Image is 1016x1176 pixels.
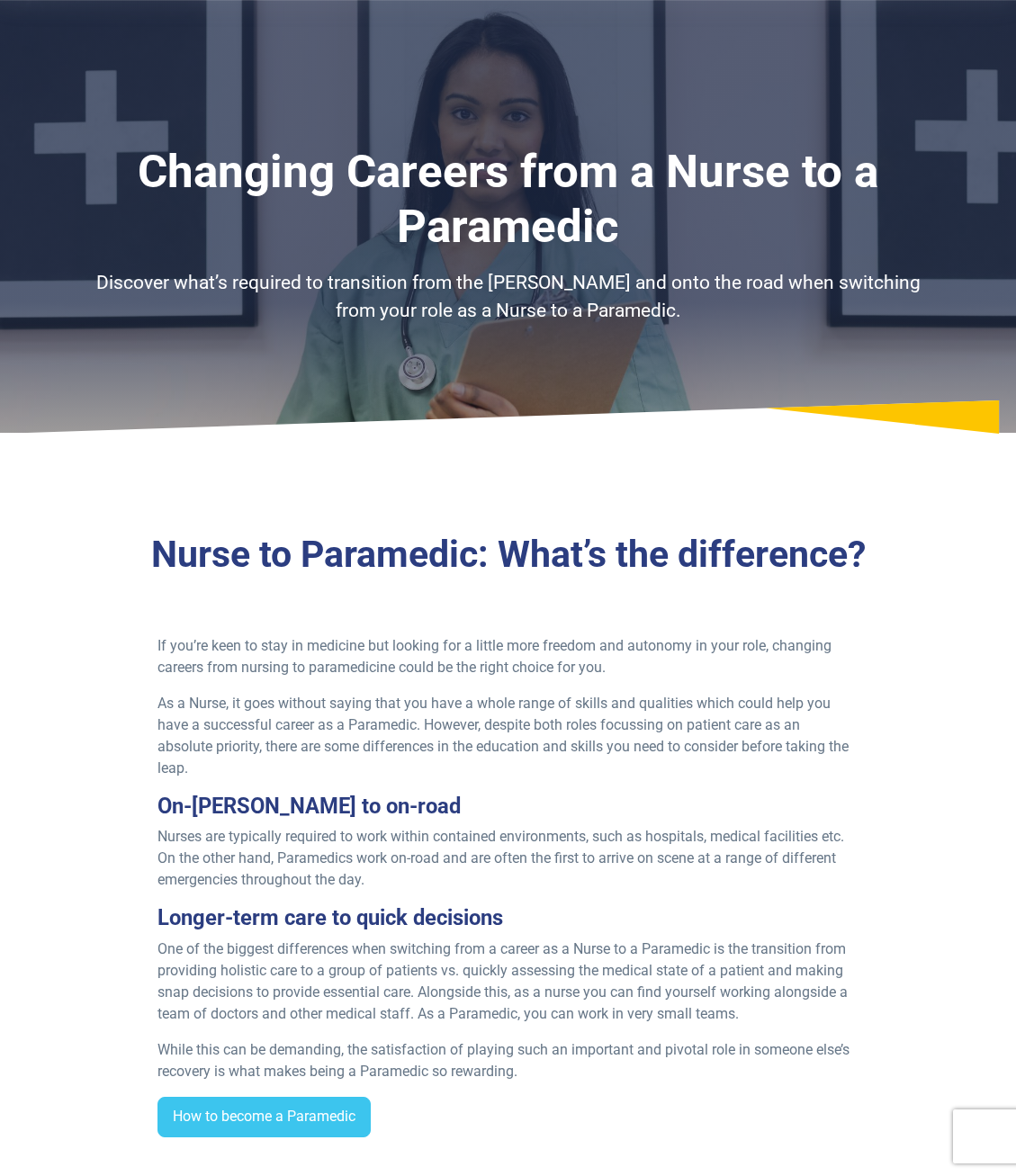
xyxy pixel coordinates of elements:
[85,533,931,577] h3: Nurse to Paramedic: What’s the difference?
[96,272,921,321] span: Discover what’s required to transition from the [PERSON_NAME] and onto the road when switching fr...
[157,693,859,779] p: As a Nurse, it goes without saying that you have a whole range of skills and qualities which coul...
[157,1039,859,1082] p: While this can be demanding, the satisfaction of playing such an important and pivotal role in so...
[157,1097,371,1138] a: How to become a Paramedic
[157,826,859,891] p: Nurses are typically required to work within contained environments, such as hospitals, medical f...
[157,938,859,1025] p: One of the biggest differences when switching from a career as a Nurse to a Paramedic is the tran...
[157,794,461,819] strong: On-[PERSON_NAME] to on-road
[157,905,503,930] strong: Longer-term care to quick decisions
[85,144,931,255] h1: Changing Careers from a Nurse to a Paramedic
[157,637,832,676] span: If you’re keen to stay in medicine but looking for a little more freedom and autonomy in your rol...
